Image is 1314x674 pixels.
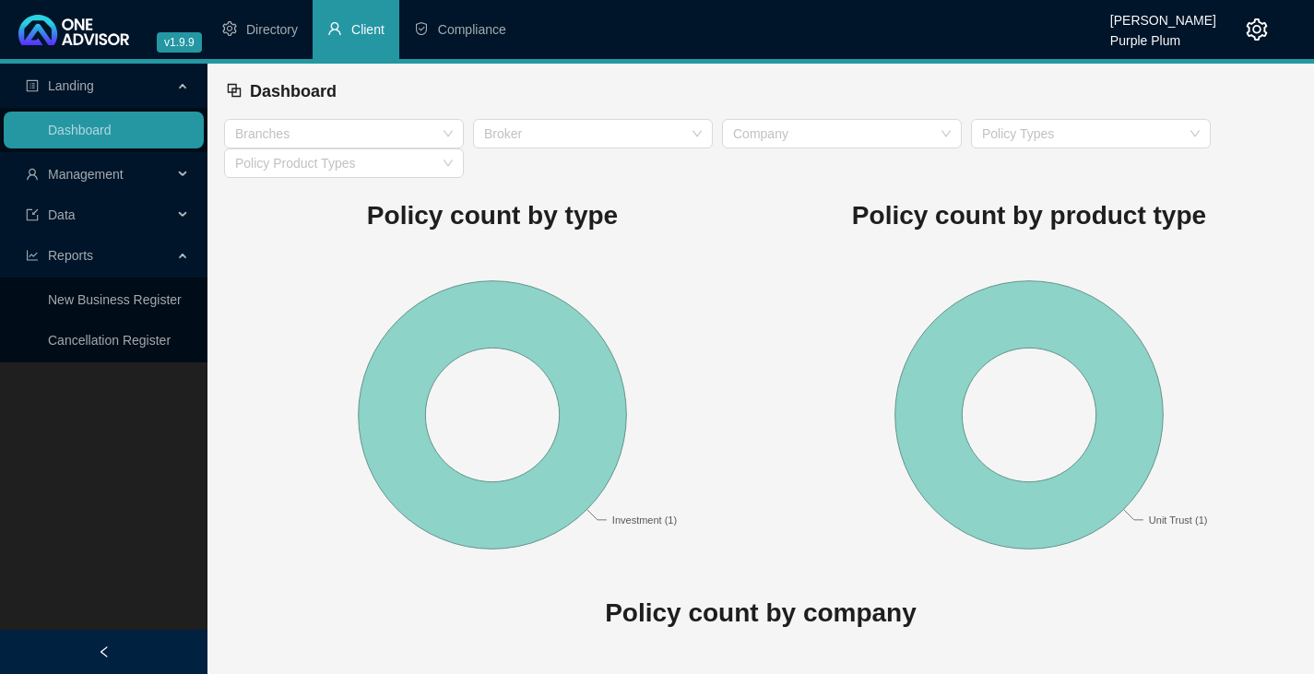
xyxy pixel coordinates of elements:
[157,32,202,53] span: v1.9.9
[48,167,124,182] span: Management
[26,208,39,221] span: import
[1110,5,1216,25] div: [PERSON_NAME]
[26,249,39,262] span: line-chart
[1149,514,1208,525] text: Unit Trust (1)
[414,21,429,36] span: safety
[48,248,93,263] span: Reports
[48,207,76,222] span: Data
[48,333,171,348] a: Cancellation Register
[26,79,39,92] span: profile
[48,292,182,307] a: New Business Register
[18,15,129,45] img: 2df55531c6924b55f21c4cf5d4484680-logo-light.svg
[351,22,385,37] span: Client
[438,22,506,37] span: Compliance
[224,593,1297,633] h1: Policy count by company
[224,195,761,236] h1: Policy count by type
[1110,25,1216,45] div: Purple Plum
[26,168,39,181] span: user
[222,21,237,36] span: setting
[327,21,342,36] span: user
[612,514,677,525] text: Investment (1)
[761,195,1297,236] h1: Policy count by product type
[48,78,94,93] span: Landing
[48,123,112,137] a: Dashboard
[226,82,243,99] span: block
[246,22,298,37] span: Directory
[1246,18,1268,41] span: setting
[250,82,337,101] span: Dashboard
[98,645,111,658] span: left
